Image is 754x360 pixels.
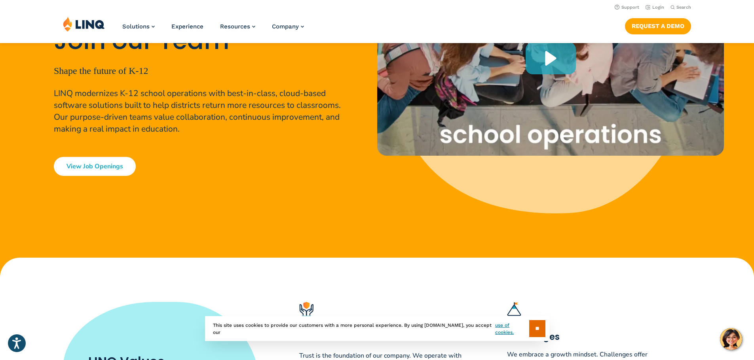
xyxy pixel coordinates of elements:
nav: Button Navigation [625,17,691,34]
a: Resources [220,23,255,30]
h3: Embrace Challenges [507,320,673,342]
a: Request a Demo [625,18,691,34]
div: Play [526,42,576,74]
span: Solutions [122,23,150,30]
nav: Primary Navigation [122,17,304,43]
a: Support [615,5,639,10]
button: Open Search Bar [670,4,691,10]
p: LINQ modernizes K-12 school operations with best-in-class, cloud-based software solutions built t... [54,87,346,135]
span: Resources [220,23,250,30]
a: Company [272,23,304,30]
button: Hello, have a question? Let’s chat. [720,328,742,350]
span: Company [272,23,299,30]
a: Solutions [122,23,155,30]
h2: Join our Team [54,27,346,55]
a: use of cookies. [495,322,529,336]
a: View Job Openings [54,157,136,176]
p: Shape the future of K-12 [54,64,346,78]
a: Experience [171,23,203,30]
span: Search [676,5,691,10]
div: This site uses cookies to provide our customers with a more personal experience. By using [DOMAIN... [205,316,549,341]
img: LINQ | K‑12 Software [63,17,105,32]
a: Login [646,5,664,10]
